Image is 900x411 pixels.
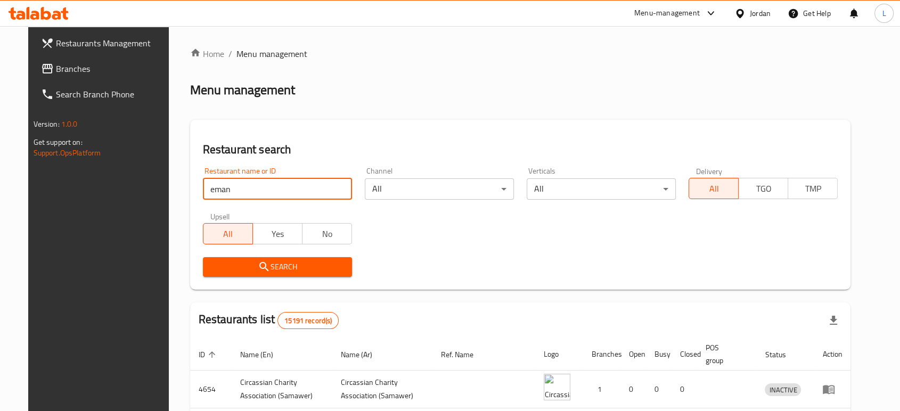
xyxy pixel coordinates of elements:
[32,81,178,107] a: Search Branch Phone
[190,47,224,60] a: Home
[199,348,219,361] span: ID
[535,338,583,371] th: Logo
[203,257,352,277] button: Search
[208,226,249,242] span: All
[34,135,83,149] span: Get support on:
[696,167,723,175] label: Delivery
[814,338,850,371] th: Action
[190,371,232,408] td: 4654
[61,117,78,131] span: 1.0.0
[693,181,734,196] span: All
[203,178,352,200] input: Search for restaurant name or ID..
[750,7,771,19] div: Jordan
[788,178,838,199] button: TMP
[792,181,833,196] span: TMP
[765,383,801,396] div: INACTIVE
[240,348,287,361] span: Name (En)
[211,260,343,274] span: Search
[882,7,886,19] span: L
[252,223,302,244] button: Yes
[672,371,697,408] td: 0
[277,312,339,329] div: Total records count
[441,348,487,361] span: Ref. Name
[365,178,514,200] div: All
[620,371,646,408] td: 0
[307,226,348,242] span: No
[190,81,295,98] h2: Menu management
[527,178,676,200] div: All
[257,226,298,242] span: Yes
[646,338,672,371] th: Busy
[32,56,178,81] a: Branches
[203,223,253,244] button: All
[738,178,788,199] button: TGO
[236,47,307,60] span: Menu management
[620,338,646,371] th: Open
[765,348,799,361] span: Status
[34,117,60,131] span: Version:
[210,212,230,220] label: Upsell
[232,371,332,408] td: ​Circassian ​Charity ​Association​ (Samawer)
[672,338,697,371] th: Closed
[32,30,178,56] a: Restaurants Management
[743,181,784,196] span: TGO
[190,47,851,60] nav: breadcrumb
[583,338,620,371] th: Branches
[583,371,620,408] td: 1
[302,223,352,244] button: No
[706,341,744,367] span: POS group
[199,311,339,329] h2: Restaurants list
[56,88,170,101] span: Search Branch Phone
[341,348,386,361] span: Name (Ar)
[544,374,570,400] img: ​Circassian ​Charity ​Association​ (Samawer)
[278,316,338,326] span: 15191 record(s)
[765,384,801,396] span: INACTIVE
[203,142,838,158] h2: Restaurant search
[689,178,739,199] button: All
[634,7,700,20] div: Menu-management
[822,383,842,396] div: Menu
[34,146,101,160] a: Support.OpsPlatform
[646,371,672,408] td: 0
[56,62,170,75] span: Branches
[228,47,232,60] li: /
[56,37,170,50] span: Restaurants Management
[821,308,846,333] div: Export file
[332,371,433,408] td: ​Circassian ​Charity ​Association​ (Samawer)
